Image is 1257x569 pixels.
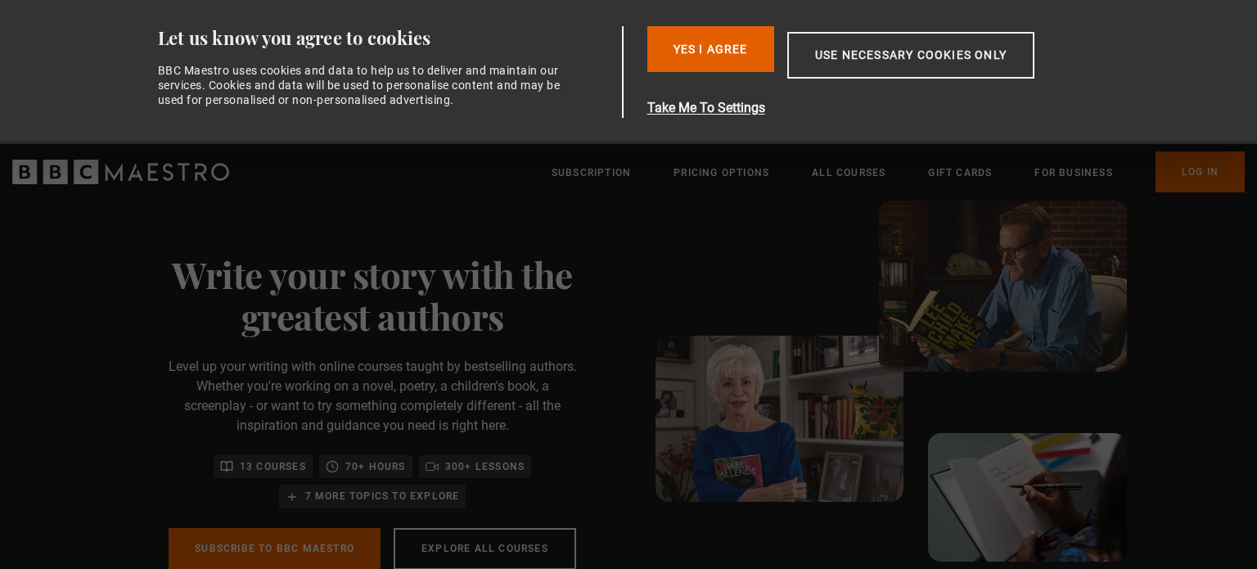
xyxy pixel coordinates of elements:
[647,26,774,72] button: Yes I Agree
[552,151,1245,192] nav: Primary
[445,458,525,475] p: 300+ lessons
[1156,151,1245,192] a: Log In
[812,165,885,181] a: All Courses
[12,160,229,184] svg: BBC Maestro
[164,253,581,337] h1: Write your story with the greatest authors
[345,458,406,475] p: 70+ hours
[1034,165,1112,181] a: For business
[164,357,581,436] p: Level up your writing with online courses taught by bestselling authors. Whether you're working o...
[787,32,1034,79] button: Use necessary cookies only
[240,458,306,475] p: 13 courses
[928,165,992,181] a: Gift Cards
[158,26,616,50] div: Let us know you agree to cookies
[305,488,460,504] p: 7 more topics to explore
[552,165,631,181] a: Subscription
[674,165,769,181] a: Pricing Options
[647,98,1112,118] button: Take Me To Settings
[158,63,570,108] div: BBC Maestro uses cookies and data to help us to deliver and maintain our services. Cookies and da...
